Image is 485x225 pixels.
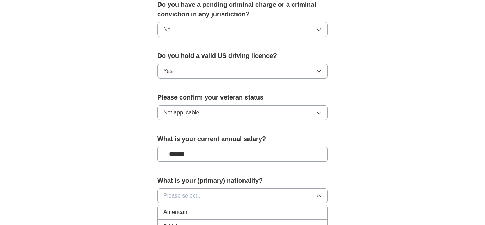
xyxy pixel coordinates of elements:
span: Yes [163,67,173,75]
span: American [163,208,187,216]
label: What is your current annual salary? [157,134,328,144]
label: Do you hold a valid US driving licence? [157,51,328,61]
span: No [163,25,170,34]
span: Please select... [163,192,202,200]
button: Yes [157,64,328,79]
span: Not applicable [163,108,199,117]
button: Not applicable [157,105,328,120]
button: No [157,22,328,37]
label: Please confirm your veteran status [157,93,328,102]
button: Please select... [157,188,328,203]
label: What is your (primary) nationality? [157,176,328,186]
